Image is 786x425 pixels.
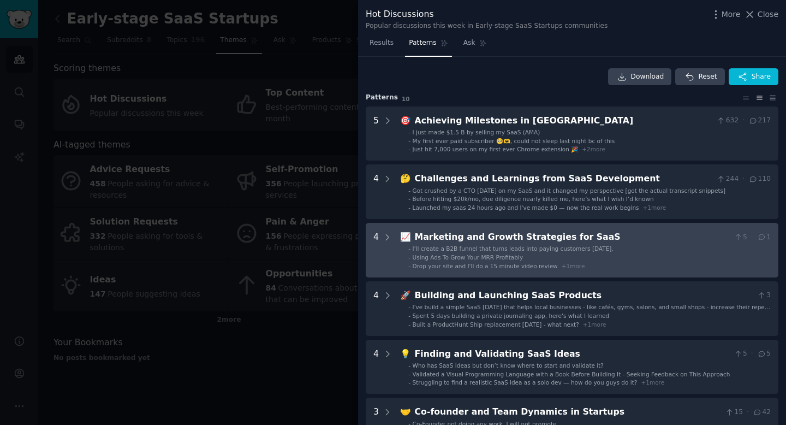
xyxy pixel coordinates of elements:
[408,362,410,369] div: -
[366,34,397,57] a: Results
[408,303,410,311] div: -
[710,9,741,20] button: More
[415,231,730,244] div: Marketing and Growth Strategies for SaaS
[373,172,379,211] div: 4
[463,38,475,48] span: Ask
[415,289,753,303] div: Building and Launching SaaS Products
[744,9,778,20] button: Close
[729,68,778,86] button: Share
[757,291,771,300] span: 3
[748,174,771,184] span: 110
[742,174,745,184] span: ·
[742,116,745,126] span: ·
[757,349,771,359] span: 5
[415,172,713,186] div: Challenges and Learnings from SaaS Development
[413,312,609,319] span: Spent 5 days building a private journaling app, here's what I learned
[415,405,721,419] div: Co-founder and Team Dynamics in Startups
[675,68,724,86] button: Reset
[366,8,608,21] div: Hot Discussions
[758,9,778,20] span: Close
[400,115,411,126] span: 🎯
[752,72,771,82] span: Share
[370,38,394,48] span: Results
[413,371,730,377] span: Validated a Visual Programming Language with a Book Before Building It - Seeking Feedback on This...
[400,290,411,300] span: 🚀
[698,72,717,82] span: Reset
[413,196,654,202] span: Before hitting $20k/mo, due diligence nearly killed me, here’s what I wish I’d known
[408,312,410,320] div: -
[413,129,540,135] span: I just made $1.5 B by selling my SaaS (AMA)
[408,137,410,145] div: -
[413,254,523,261] span: Using Ads To Grow Your MRR Profitably
[460,34,491,57] a: Ask
[408,321,410,328] div: -
[415,347,730,361] div: Finding and Validating SaaS Ideas
[413,362,604,369] span: Who has SaaS ideas but don’t know where to start and validate it?
[405,34,451,57] a: Patterns
[413,245,614,252] span: I'll create a B2B funnel that turns leads into paying customers [DATE].
[722,9,741,20] span: More
[408,253,410,261] div: -
[413,263,558,269] span: Drop your site and I'll do a 15 minute video review
[747,408,749,417] span: ·
[400,173,411,184] span: 🤔
[373,347,379,387] div: 4
[413,138,615,144] span: My first ever paid subscriber 🥺🫶, could not sleep last night bc of this
[373,289,379,328] div: 4
[373,114,379,154] div: 5
[413,187,726,194] span: Got crushed by a CTO [DATE] on my SaaS and it changed my perspective [got the actual transcript s...
[408,187,410,194] div: -
[748,116,771,126] span: 217
[408,370,410,378] div: -
[725,408,743,417] span: 15
[408,262,410,270] div: -
[408,204,410,211] div: -
[734,233,747,243] span: 5
[716,174,739,184] span: 244
[643,204,666,211] span: + 1 more
[366,93,398,103] span: Pattern s
[753,408,771,417] span: 42
[608,68,672,86] a: Download
[413,304,771,318] span: I've build a simple SaaS [DATE] that helps local businesses - like cafés, gyms, salons, and small...
[413,146,579,152] span: Just hit 7,000 users on my first ever Chrome extension 🎉
[583,321,606,328] span: + 1 more
[408,145,410,153] div: -
[413,204,639,211] span: Launched my saas 24 hours ago and I've made $0 — now the real work begins
[734,349,747,359] span: 5
[413,379,638,386] span: Struggling to find a realistic SaaS idea as a solo dev — how do you guys do it?
[751,233,753,243] span: ·
[751,349,753,359] span: ·
[641,379,664,386] span: + 1 more
[400,349,411,359] span: 💡
[402,96,410,102] span: 10
[631,72,664,82] span: Download
[400,406,411,417] span: 🤝
[415,114,713,128] div: Achieving Milestones in [GEOGRAPHIC_DATA]
[408,128,410,136] div: -
[582,146,605,152] span: + 2 more
[413,321,579,328] span: Built a ProductHunt Ship replacement [DATE] - what next?
[408,379,410,386] div: -
[408,195,410,203] div: -
[366,21,608,31] div: Popular discussions this week in Early-stage SaaS Startups communities
[409,38,436,48] span: Patterns
[400,232,411,242] span: 📈
[373,231,379,270] div: 4
[562,263,585,269] span: + 1 more
[408,245,410,252] div: -
[716,116,739,126] span: 632
[757,233,771,243] span: 1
